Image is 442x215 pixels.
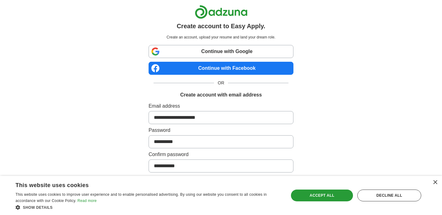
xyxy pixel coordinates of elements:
[23,205,53,210] span: Show details
[149,102,293,110] label: Email address
[214,80,228,86] span: OR
[16,204,281,210] div: Show details
[177,21,266,31] h1: Create account to Easy Apply.
[16,180,265,189] div: This website uses cookies
[149,45,293,58] a: Continue with Google
[195,5,248,19] img: Adzuna logo
[357,190,421,201] div: Decline all
[291,190,353,201] div: Accept all
[149,62,293,75] a: Continue with Facebook
[149,151,293,158] label: Confirm password
[78,199,97,203] a: Read more, opens a new window
[149,127,293,134] label: Password
[180,91,262,99] h1: Create account with email address
[16,192,267,203] span: This website uses cookies to improve user experience and to enable personalised advertising. By u...
[433,180,437,185] div: Close
[150,34,292,40] p: Create an account, upload your resume and land your dream role.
